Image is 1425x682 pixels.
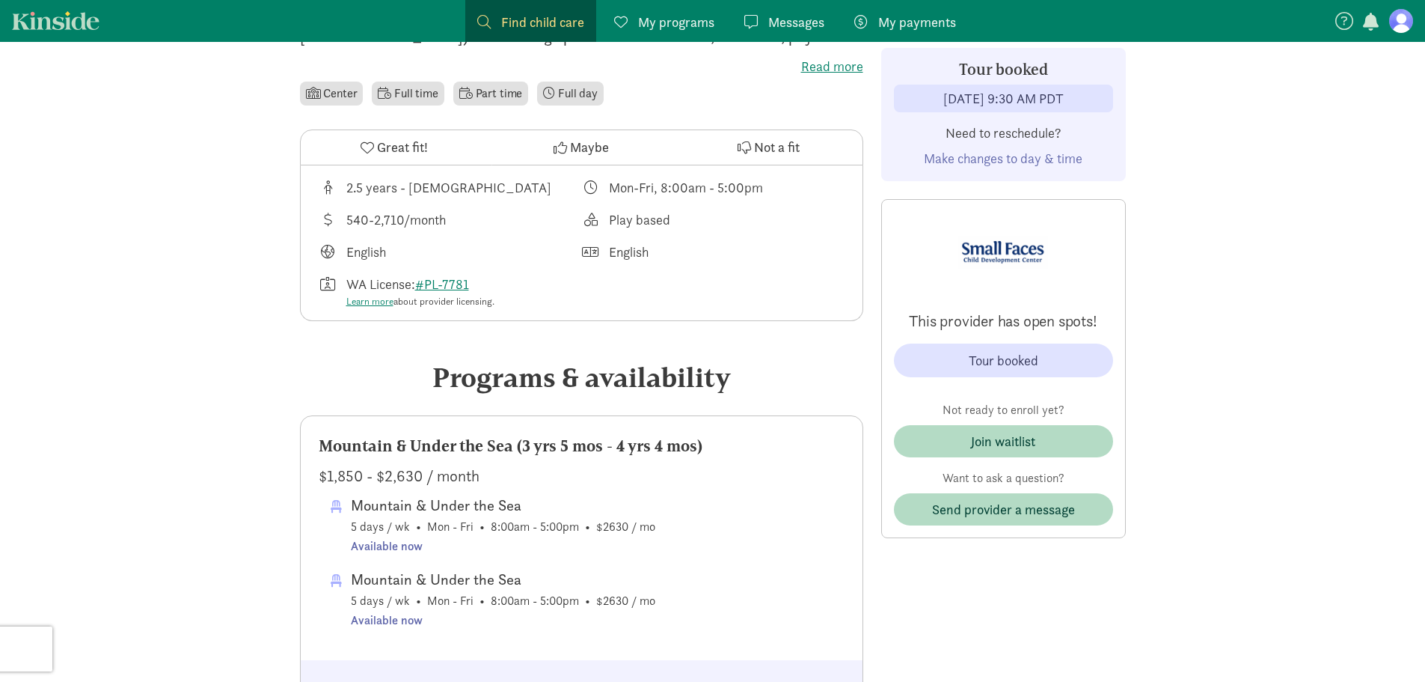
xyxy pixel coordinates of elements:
button: Not a fit [675,130,862,165]
div: Available now [351,537,655,556]
button: Join waitlist [894,425,1113,457]
button: Maybe [488,130,675,165]
div: $1,850 - $2,630 / month [319,464,845,488]
span: Find child care [501,12,584,32]
span: My payments [878,12,956,32]
div: Age range for children that this provider cares for [319,177,582,198]
span: Messages [768,12,824,32]
div: Join waitlist [971,431,1035,451]
span: Maybe [570,137,609,157]
div: Class schedule [581,177,845,198]
p: Not ready to enroll yet? [894,401,1113,419]
div: Average tuition for this program [319,210,582,230]
div: 540-2,710/month [346,210,446,230]
span: 5 days / wk • Mon - Fri • 8:00am - 5:00pm • $2630 / mo [351,567,655,630]
div: Mountain & Under the Sea [351,567,655,591]
div: 2.5 years - [DEMOGRAPHIC_DATA] [346,177,551,198]
div: Mountain & Under the Sea [351,493,655,517]
div: Available now [351,611,655,630]
span: Great fit! [377,137,428,157]
button: Send provider a message [894,493,1113,526]
li: Part time [453,82,528,106]
button: Great fit! [301,130,488,165]
div: WA License: [346,274,494,309]
span: My programs [638,12,714,32]
div: Languages spoken [581,242,845,262]
a: Kinside [12,11,99,30]
div: Tour booked [969,350,1038,371]
div: English [609,242,649,262]
li: Full time [372,82,444,106]
li: Center [300,82,364,106]
p: Want to ask a question? [894,469,1113,487]
div: Play based [609,210,670,230]
span: 5 days / wk • Mon - Fri • 8:00am - 5:00pm • $2630 / mo [351,493,655,555]
div: Languages taught [319,242,582,262]
div: Mon-Fri, 8:00am - 5:00pm [609,177,763,198]
div: Mountain & Under the Sea (3 yrs 5 mos - 4 yrs 4 mos) [319,434,845,458]
p: This provider has open spots! [894,311,1113,332]
div: This provider's education philosophy [581,210,845,230]
div: about provider licensing. [346,294,494,309]
a: Learn more [346,295,393,308]
div: Programs & availability [300,357,863,398]
div: English [346,242,386,262]
img: Provider logo [958,212,1048,293]
li: Full day [537,82,604,106]
a: #PL-7781 [415,275,469,293]
div: License number [319,274,582,309]
a: Make changes to day & time [924,150,1082,167]
span: Not a fit [754,137,800,157]
p: Need to reschedule? [894,124,1113,142]
span: Send provider a message [932,499,1075,520]
div: [DATE] 9:30 AM PDT [943,88,1064,109]
label: Read more [300,58,863,76]
h3: Tour booked [894,61,1113,79]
